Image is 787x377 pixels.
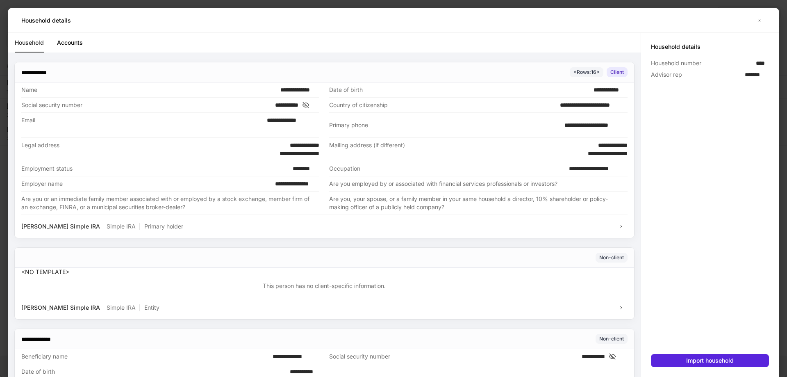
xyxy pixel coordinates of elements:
p: [PERSON_NAME] Simple IRA [21,304,100,312]
div: Date of birth [21,368,285,376]
div: Mailing address (if different) [329,141,565,158]
div: Name [21,86,275,94]
div: Social security number [329,352,576,361]
div: Employment status [21,165,288,173]
div: Country of citizenship [329,101,555,109]
div: Household number [651,59,751,67]
div: Date of birth [329,86,588,94]
button: Import household [651,354,769,367]
div: Employer name [21,180,270,188]
div: Import household [686,356,734,365]
p: [PERSON_NAME] Simple IRA [21,222,100,231]
div: Advisor rep [651,71,740,79]
p: Simple IRA Entity [107,304,159,312]
span: | [139,223,141,230]
div: Occupation [329,165,564,173]
div: Are you employed by or associated with financial services professionals or investors? [329,180,622,188]
div: Non-client [599,335,624,343]
p: This person has no client-specific information. [263,282,386,290]
div: Client [610,68,624,76]
div: < Rows: 16 > [573,68,600,76]
h5: Household details [21,16,71,25]
div: Legal address [21,141,257,158]
h5: Household details [651,43,769,51]
p: Simple IRA Primary holder [107,222,183,231]
div: Primary phone [329,121,560,129]
div: Are you, your spouse, or a family member in your same household a director, 10% shareholder or po... [329,195,622,211]
div: Email [21,116,262,134]
div: Social security number [21,101,270,109]
div: Beneficiary name [21,352,268,361]
div: Are you or an immediate family member associated with or employed by a stock exchange, member fir... [21,195,314,211]
a: Accounts [57,33,83,53]
div: <NO TEMPLATE> [21,268,628,276]
a: Household [15,33,44,53]
div: Non-client [599,254,624,261]
span: | [139,304,141,311]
